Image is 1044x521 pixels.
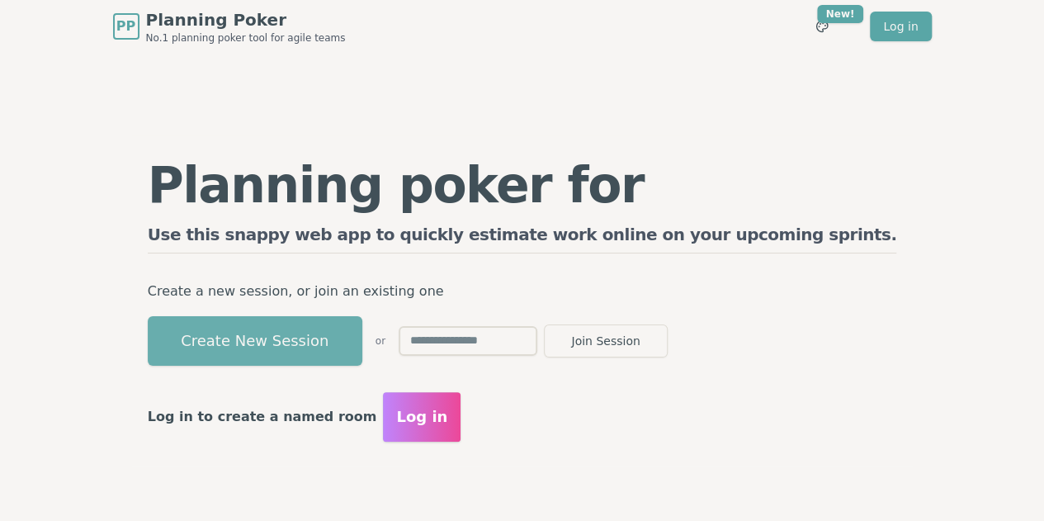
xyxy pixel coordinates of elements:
button: New! [807,12,837,41]
h1: Planning poker for [148,160,897,210]
a: PPPlanning PokerNo.1 planning poker tool for agile teams [113,8,346,45]
span: No.1 planning poker tool for agile teams [146,31,346,45]
button: Log in [383,392,461,442]
span: Planning Poker [146,8,346,31]
button: Create New Session [148,316,362,366]
span: Log in [396,405,447,429]
h2: Use this snappy web app to quickly estimate work online on your upcoming sprints. [148,223,897,253]
p: Log in to create a named room [148,405,377,429]
div: New! [817,5,864,23]
p: Create a new session, or join an existing one [148,280,897,303]
span: or [376,334,385,348]
span: PP [116,17,135,36]
a: Log in [870,12,931,41]
button: Join Session [544,324,668,358]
